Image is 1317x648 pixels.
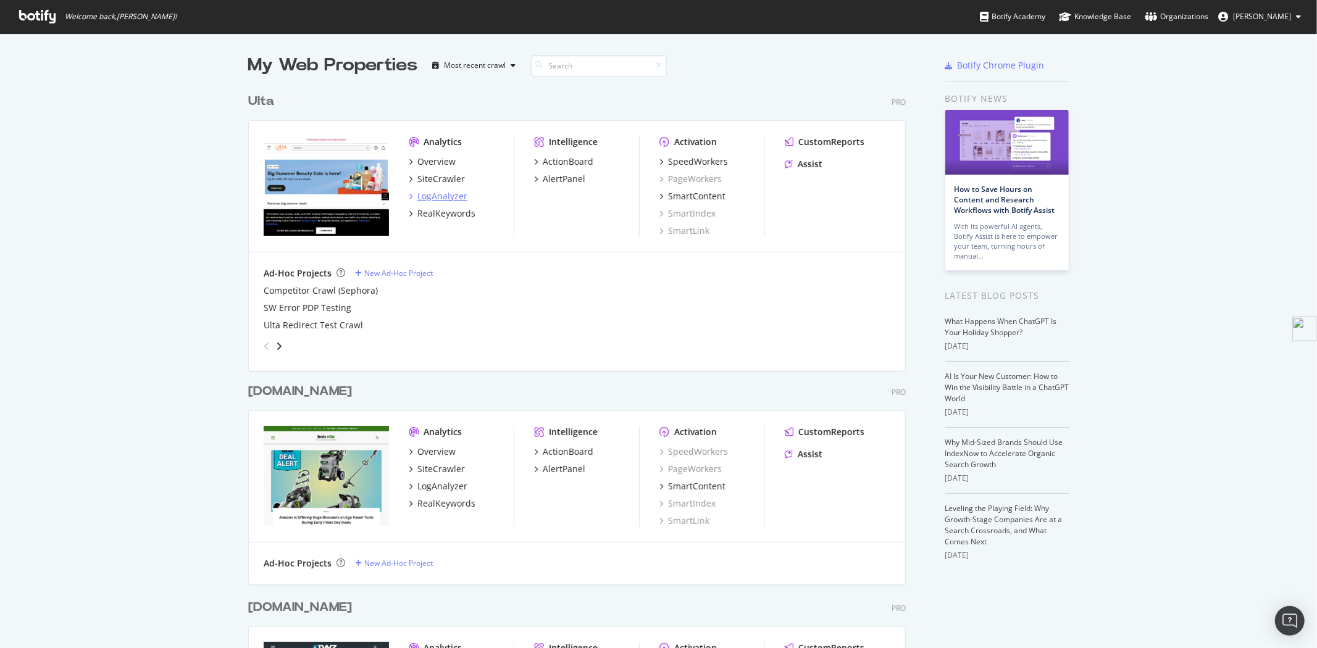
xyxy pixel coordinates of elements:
div: Overview [417,446,456,458]
div: SmartContent [668,480,725,492]
div: [DATE] [945,407,1069,418]
a: SmartContent [659,190,725,202]
div: Knowledge Base [1059,10,1131,23]
div: Intelligence [549,136,598,148]
a: Ulta Redirect Test Crawl [264,319,363,331]
div: My Web Properties [248,53,418,78]
div: Activation [674,426,717,438]
a: CustomReports [785,426,864,438]
div: CustomReports [798,136,864,148]
button: [PERSON_NAME] [1208,7,1311,27]
div: Intelligence [549,426,598,438]
a: Ulta [248,93,279,110]
div: LogAnalyzer [417,480,467,492]
a: New Ad-Hoc Project [355,268,433,278]
div: Activation [674,136,717,148]
a: SiteCrawler [409,463,465,475]
div: SiteCrawler [417,463,465,475]
a: SmartIndex [659,207,716,220]
div: Botify Chrome Plugin [958,59,1045,72]
a: What Happens When ChatGPT Is Your Holiday Shopper? [945,316,1057,338]
a: SmartLink [659,225,709,237]
div: ActionBoard [543,446,593,458]
span: Matthew Edgar [1233,11,1291,22]
div: LogAnalyzer [417,190,467,202]
a: SmartContent [659,480,725,492]
a: [DOMAIN_NAME] [248,383,357,401]
a: SpeedWorkers [659,156,728,168]
div: Organizations [1145,10,1208,23]
div: [DATE] [945,550,1069,561]
a: AI Is Your New Customer: How to Win the Visibility Battle in a ChatGPT World [945,371,1069,404]
a: LogAnalyzer [409,480,467,492]
a: SiteCrawler [409,173,465,185]
a: Leveling the Playing Field: Why Growth-Stage Companies Are at a Search Crossroads, and What Comes... [945,503,1063,547]
div: Pro [892,387,906,397]
div: Analytics [424,426,462,438]
div: CustomReports [798,426,864,438]
a: Assist [785,448,822,460]
a: SpeedWorkers [659,446,728,458]
div: Botify Academy [980,10,1045,23]
a: Overview [409,446,456,458]
button: Most recent crawl [428,56,521,75]
a: Botify Chrome Plugin [945,59,1045,72]
div: RealKeywords [417,497,475,510]
div: [DATE] [945,341,1069,352]
div: With its powerful AI agents, Botify Assist is here to empower your team, turning hours of manual… [955,222,1060,261]
a: SW Error PDP Testing [264,302,351,314]
div: Overview [417,156,456,168]
div: Most recent crawl [445,62,506,69]
div: SpeedWorkers [668,156,728,168]
a: SmartIndex [659,497,716,510]
div: Assist [798,448,822,460]
div: SmartContent [668,190,725,202]
a: PageWorkers [659,173,722,185]
div: Analytics [424,136,462,148]
a: [DOMAIN_NAME] [248,599,357,617]
img: side-widget.svg [1292,317,1317,341]
div: SiteCrawler [417,173,465,185]
a: Why Mid-Sized Brands Should Use IndexNow to Accelerate Organic Search Growth [945,437,1063,470]
a: LogAnalyzer [409,190,467,202]
div: Pro [892,603,906,613]
a: AlertPanel [534,463,585,475]
div: [DOMAIN_NAME] [248,599,352,617]
div: Pro [892,97,906,107]
a: How to Save Hours on Content and Research Workflows with Botify Assist [955,184,1055,215]
a: New Ad-Hoc Project [355,558,433,568]
a: RealKeywords [409,497,475,510]
div: New Ad-Hoc Project [364,558,433,568]
div: Competitor Crawl (Sephora) [264,285,378,297]
div: Latest Blog Posts [945,289,1069,302]
a: Assist [785,158,822,170]
img: bobvila.com [264,426,389,526]
a: AlertPanel [534,173,585,185]
img: www.ulta.com [264,136,389,236]
div: AlertPanel [543,173,585,185]
div: angle-right [275,340,283,352]
a: RealKeywords [409,207,475,220]
div: ActionBoard [543,156,593,168]
div: AlertPanel [543,463,585,475]
div: Botify news [945,92,1069,106]
a: SmartLink [659,515,709,527]
div: Ulta [248,93,274,110]
span: Welcome back, [PERSON_NAME] ! [65,12,177,22]
a: PageWorkers [659,463,722,475]
div: RealKeywords [417,207,475,220]
a: Overview [409,156,456,168]
a: ActionBoard [534,156,593,168]
div: New Ad-Hoc Project [364,268,433,278]
div: [DOMAIN_NAME] [248,383,352,401]
div: Ad-Hoc Projects [264,267,332,280]
img: How to Save Hours on Content and Research Workflows with Botify Assist [945,110,1069,175]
